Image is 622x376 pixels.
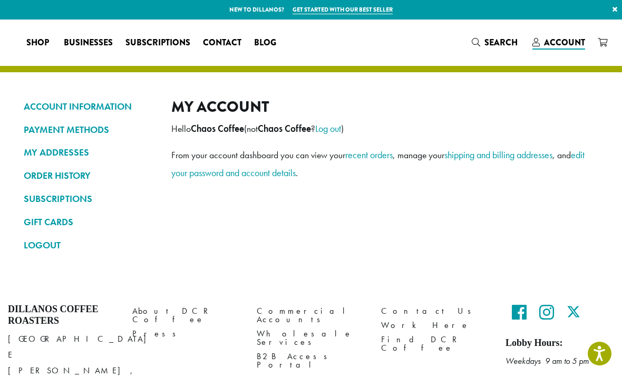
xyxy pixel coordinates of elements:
a: Search [465,34,526,51]
span: Shop [26,36,49,50]
p: From your account dashboard you can view your , manage your , and . [171,146,598,182]
a: Find DCR Coffee [381,333,490,355]
a: Shop [20,34,57,51]
h2: My account [171,98,598,116]
a: MY ADDRESSES [24,143,155,161]
a: Commercial Accounts [257,304,365,326]
span: Businesses [64,36,113,50]
a: ORDER HISTORY [24,167,155,185]
a: B2B Access Portal [257,350,365,372]
span: Account [544,36,585,49]
h4: Dillanos Coffee Roasters [8,304,116,326]
nav: Account pages [24,98,155,263]
a: ACCOUNT INFORMATION [24,98,155,115]
a: Wholesale Services [257,327,365,350]
a: LOGOUT [24,236,155,254]
a: recent orders [345,149,393,161]
span: Subscriptions [125,36,190,50]
a: GIFT CARDS [24,213,155,231]
span: Blog [254,36,276,50]
span: Contact [203,36,241,50]
a: Work Here [381,319,490,333]
em: Weekdays 9 am to 5 pm [506,355,589,367]
p: Hello (not ? ) [171,120,598,138]
a: Press [132,327,241,341]
h5: Lobby Hours: [506,338,614,349]
a: shipping and billing addresses [444,149,552,161]
a: Get started with our best seller [293,5,393,14]
a: About DCR Coffee [132,304,241,326]
a: Log out [315,122,341,134]
span: Search [484,36,518,49]
strong: Chaos Coffee [191,123,244,134]
a: PAYMENT METHODS [24,121,155,139]
strong: Chaos Coffee [258,123,311,134]
a: Contact Us [381,304,490,318]
a: SUBSCRIPTIONS [24,190,155,208]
